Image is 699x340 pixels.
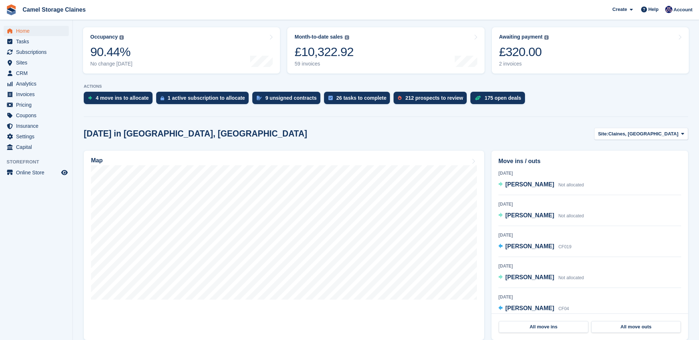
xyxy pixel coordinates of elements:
[499,34,543,40] div: Awaiting payment
[558,275,584,280] span: Not allocated
[287,27,484,74] a: Month-to-date sales £10,322.92 59 invoices
[324,92,394,108] a: 26 tasks to complete
[336,95,387,101] div: 26 tasks to complete
[84,129,307,139] h2: [DATE] in [GEOGRAPHIC_DATA], [GEOGRAPHIC_DATA]
[4,131,69,142] a: menu
[16,100,60,110] span: Pricing
[90,44,133,59] div: 90.44%
[594,128,688,140] button: Site: Claines, [GEOGRAPHIC_DATA]
[498,232,681,238] div: [DATE]
[16,89,60,99] span: Invoices
[84,151,484,340] a: Map
[328,96,333,100] img: task-75834270c22a3079a89374b754ae025e5fb1db73e45f91037f5363f120a921f8.svg
[598,130,608,138] span: Site:
[4,47,69,57] a: menu
[20,4,88,16] a: Camel Storage Claines
[16,68,60,78] span: CRM
[498,263,681,269] div: [DATE]
[4,100,69,110] a: menu
[505,243,554,249] span: [PERSON_NAME]
[84,84,688,89] p: ACTIONS
[4,89,69,99] a: menu
[295,44,354,59] div: £10,322.92
[4,110,69,120] a: menu
[4,167,69,178] a: menu
[648,6,659,13] span: Help
[505,212,554,218] span: [PERSON_NAME]
[612,6,627,13] span: Create
[498,242,572,252] a: [PERSON_NAME] CF019
[499,44,549,59] div: £320.00
[558,213,584,218] span: Not allocated
[90,61,133,67] div: No change [DATE]
[544,35,549,40] img: icon-info-grey-7440780725fd019a000dd9b08b2336e03edf1995a4989e88bcd33f0948082b44.svg
[265,95,317,101] div: 9 unsigned contracts
[498,180,584,190] a: [PERSON_NAME] Not allocated
[91,157,103,164] h2: Map
[505,305,554,311] span: [PERSON_NAME]
[156,92,252,108] a: 1 active subscription to allocate
[499,61,549,67] div: 2 invoices
[88,96,92,100] img: move_ins_to_allocate_icon-fdf77a2bb77ea45bf5b3d319d69a93e2d87916cf1d5bf7949dd705db3b84f3ca.svg
[83,27,280,74] a: Occupancy 90.44% No change [DATE]
[405,95,463,101] div: 212 prospects to review
[470,92,528,108] a: 175 open deals
[90,34,118,40] div: Occupancy
[252,92,324,108] a: 9 unsigned contracts
[295,34,343,40] div: Month-to-date sales
[492,27,689,74] a: Awaiting payment £320.00 2 invoices
[16,58,60,68] span: Sites
[84,92,156,108] a: 4 move ins to allocate
[16,47,60,57] span: Subscriptions
[558,244,572,249] span: CF019
[60,168,69,177] a: Preview store
[398,96,402,100] img: prospect-51fa495bee0391a8d652442698ab0144808aea92771e9ea1ae160a38d050c398.svg
[498,157,681,166] h2: Move ins / outs
[16,142,60,152] span: Capital
[7,158,72,166] span: Storefront
[498,294,681,300] div: [DATE]
[4,142,69,152] a: menu
[16,167,60,178] span: Online Store
[295,61,354,67] div: 59 invoices
[665,6,672,13] img: Rod
[16,110,60,120] span: Coupons
[498,201,681,207] div: [DATE]
[505,181,554,187] span: [PERSON_NAME]
[257,96,262,100] img: contract_signature_icon-13c848040528278c33f63329250d36e43548de30e8caae1d1a13099fd9432cc5.svg
[345,35,349,40] img: icon-info-grey-7440780725fd019a000dd9b08b2336e03edf1995a4989e88bcd33f0948082b44.svg
[498,273,584,282] a: [PERSON_NAME] Not allocated
[558,306,569,311] span: CF04
[505,274,554,280] span: [PERSON_NAME]
[96,95,149,101] div: 4 move ins to allocate
[16,26,60,36] span: Home
[4,36,69,47] a: menu
[4,121,69,131] a: menu
[168,95,245,101] div: 1 active subscription to allocate
[16,36,60,47] span: Tasks
[498,304,569,313] a: [PERSON_NAME] CF04
[394,92,470,108] a: 212 prospects to review
[119,35,124,40] img: icon-info-grey-7440780725fd019a000dd9b08b2336e03edf1995a4989e88bcd33f0948082b44.svg
[591,321,681,333] a: All move outs
[498,211,584,221] a: [PERSON_NAME] Not allocated
[499,321,588,333] a: All move ins
[16,79,60,89] span: Analytics
[6,4,17,15] img: stora-icon-8386f47178a22dfd0bd8f6a31ec36ba5ce8667c1dd55bd0f319d3a0aa187defe.svg
[608,130,678,138] span: Claines, [GEOGRAPHIC_DATA]
[4,79,69,89] a: menu
[4,26,69,36] a: menu
[674,6,692,13] span: Account
[558,182,584,187] span: Not allocated
[498,170,681,177] div: [DATE]
[16,121,60,131] span: Insurance
[485,95,521,101] div: 175 open deals
[161,96,164,100] img: active_subscription_to_allocate_icon-d502201f5373d7db506a760aba3b589e785aa758c864c3986d89f69b8ff3...
[475,95,481,100] img: deal-1b604bf984904fb50ccaf53a9ad4b4a5d6e5aea283cecdc64d6e3604feb123c2.svg
[4,58,69,68] a: menu
[4,68,69,78] a: menu
[16,131,60,142] span: Settings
